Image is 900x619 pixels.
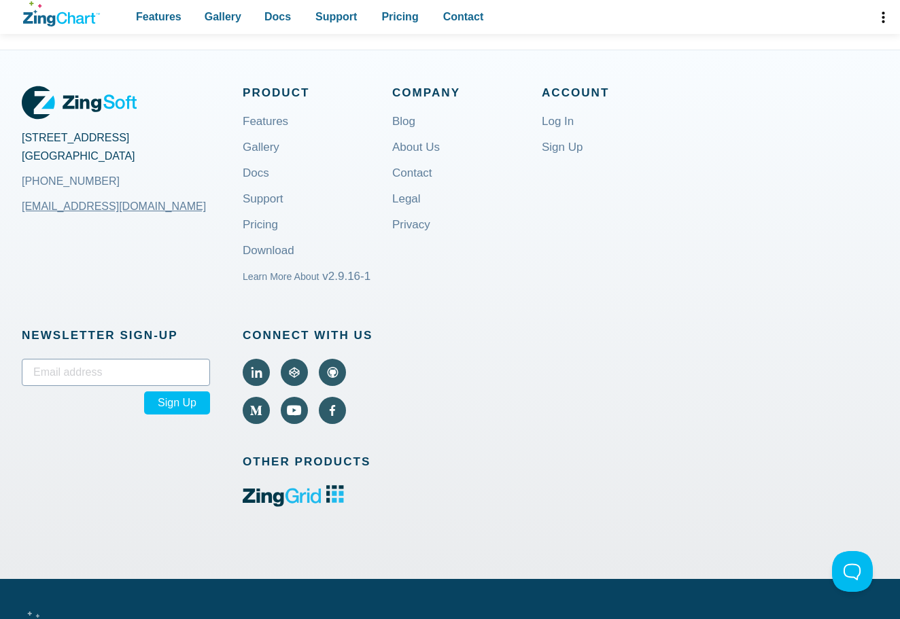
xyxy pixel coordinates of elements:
a: Support [243,194,283,226]
span: v2.9.16-1 [322,270,370,283]
span: Company [392,83,542,103]
a: ZingGrid logo. Click to visit the ZingGrid site (external). [243,497,344,509]
a: Legal [392,194,421,226]
a: [PHONE_NUMBER] [22,165,243,198]
a: Docs [243,168,269,200]
a: Privacy [392,219,430,252]
span: Support [315,7,357,26]
a: Download [243,245,294,278]
a: ZingChart Logo. Click to return to the homepage [23,1,100,26]
a: Learn More About v2.9.16-1 [243,271,370,304]
small: Learn More About [243,271,319,282]
a: Blog [392,116,415,149]
a: Features [243,116,288,149]
a: Visit ZingChart on YouTube (external). [281,397,308,424]
address: [STREET_ADDRESS] [GEOGRAPHIC_DATA] [22,128,243,198]
a: Visit ZingChart on Facebook (external). [319,397,346,424]
a: [EMAIL_ADDRESS][DOMAIN_NAME] [22,190,206,223]
a: Visit ZingChart on CodePen (external). [281,359,308,386]
span: Docs [264,7,291,26]
a: About Us [392,142,440,175]
span: Newsletter Sign‑up [22,325,210,345]
a: ZingSoft Logo. Click to visit the ZingSoft site (external). [22,83,137,122]
a: Gallery [243,142,279,175]
input: Email address [22,359,210,386]
a: Visit ZingChart on LinkedIn (external). [243,359,270,386]
a: Sign Up [542,142,583,175]
span: Pricing [381,7,418,26]
span: Gallery [205,7,241,26]
a: Visit ZingChart on GitHub (external). [319,359,346,386]
span: Other Products [243,452,392,472]
a: Pricing [243,219,278,252]
a: Visit ZingChart on Medium (external). [243,397,270,424]
span: Contact [443,7,484,26]
a: Log In [542,116,574,149]
span: Product [243,83,392,103]
a: Contact [392,168,432,200]
iframe: Toggle Customer Support [832,551,873,592]
span: Features [136,7,181,26]
span: Account [542,83,691,103]
span: Connect With Us [243,325,392,345]
span: Sign Up [144,391,210,414]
